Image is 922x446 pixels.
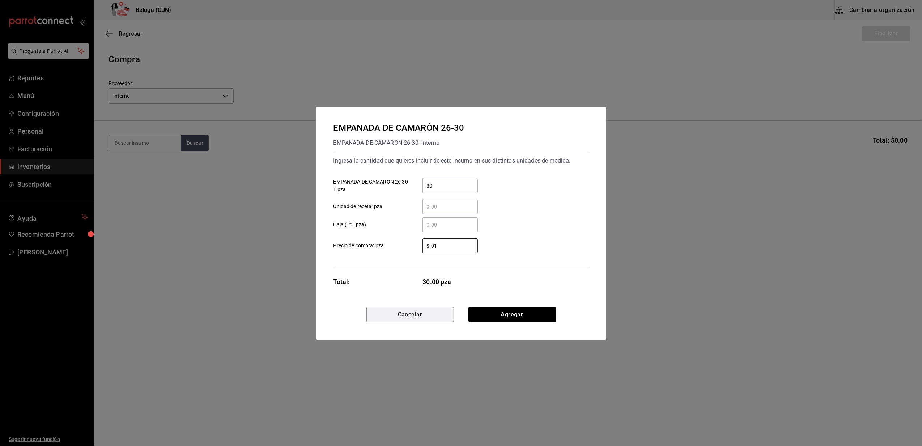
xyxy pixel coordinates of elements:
[333,203,383,210] span: Unidad de receta: pza
[422,181,478,190] input: EMPANADA DE CAMARON 26 30 1 pza
[366,307,454,322] button: Cancelar
[333,155,589,167] div: Ingresa la cantidad que quieres incluir de este insumo en sus distintas unidades de medida.
[422,241,478,250] input: Precio de compra: pza
[333,221,366,228] span: Caja (1*1 pza)
[422,220,478,229] input: Caja (1*1 pza)
[333,178,409,193] span: EMPANADA DE CAMARON 26 30 1 pza
[423,277,478,287] span: 30.00 pza
[422,202,478,211] input: Unidad de receta: pza
[333,242,384,249] span: Precio de compra: pza
[333,137,464,149] div: EMPANADA DE CAMARON 26 30 - Interno
[333,277,350,287] div: Total:
[333,121,464,134] div: EMPANADA DE CAMARÓN 26-30
[468,307,556,322] button: Agregar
